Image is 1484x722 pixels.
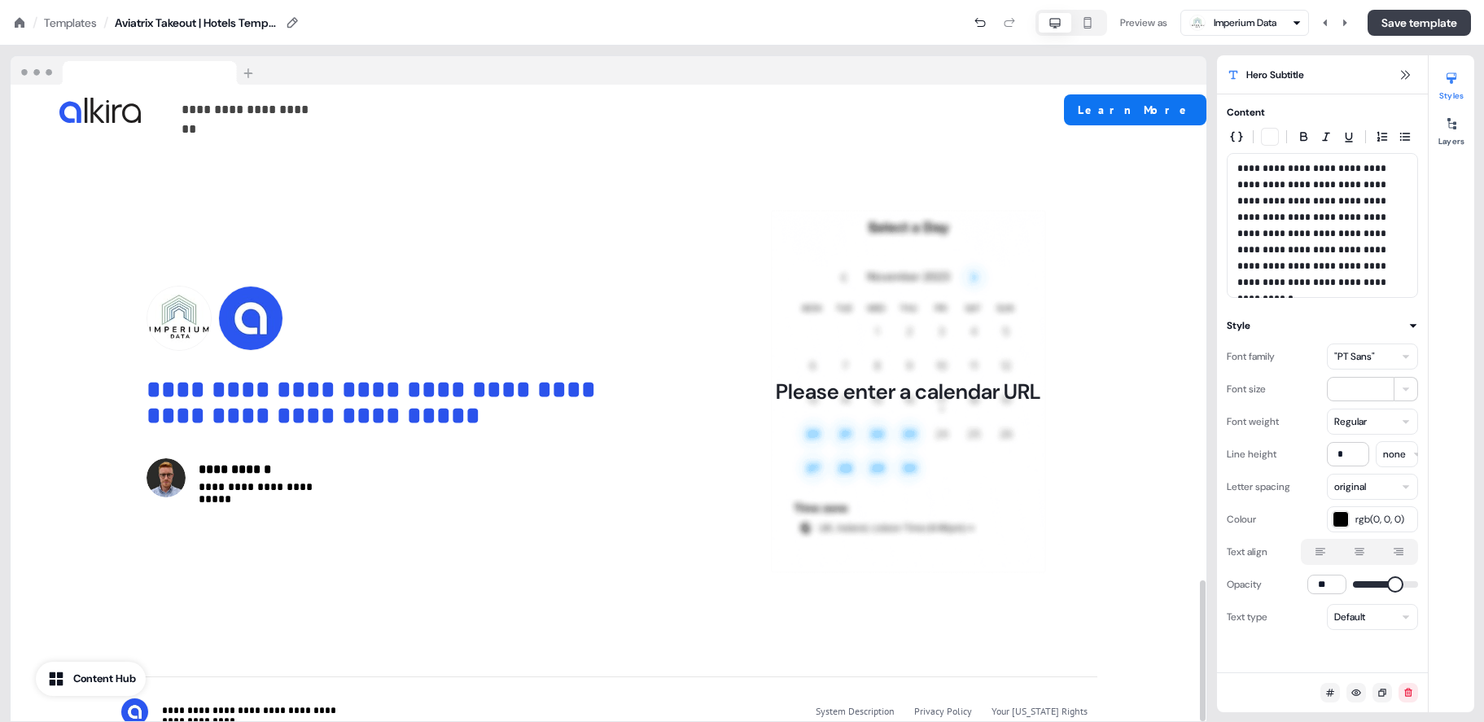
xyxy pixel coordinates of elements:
img: Image [59,98,141,123]
div: Text type [1227,604,1267,630]
button: Learn More [1064,94,1206,125]
div: Style [1227,317,1250,334]
div: Opacity [1227,571,1262,597]
div: Imperium Data [1214,15,1276,31]
button: Imperium Data [1180,10,1309,36]
div: Font family [1227,343,1275,370]
div: Font size [1227,376,1266,402]
span: Hero Subtitle [1246,67,1304,83]
img: Browser topbar [11,56,260,85]
div: Text align [1227,539,1267,565]
div: Line height [1227,441,1276,467]
a: Templates [44,15,97,31]
button: rgb(0, 0, 0) [1327,506,1418,532]
button: Content Hub [36,662,146,696]
div: / [103,14,108,32]
div: Regular [1334,414,1367,430]
div: Preview as [1120,15,1167,31]
button: Styles [1429,65,1474,101]
div: Please enter a calendar URL [776,379,1040,405]
div: none [1383,446,1406,462]
button: Style [1227,317,1418,334]
button: Save template [1368,10,1471,36]
div: Content Hub [73,671,136,687]
div: original [1334,479,1366,495]
img: Contact avatar [147,458,186,497]
button: "PT Sans" [1327,343,1418,370]
div: CalendlyPlease enter a calendar URL [746,185,1071,599]
div: Font weight [1227,409,1279,435]
div: "PT Sans" [1334,348,1375,365]
div: Default [1334,609,1365,625]
div: / [33,14,37,32]
span: rgb(0, 0, 0) [1355,511,1412,527]
div: Aviatrix Takeout | Hotels Template [115,15,278,31]
button: Layers [1429,111,1474,147]
div: Content [1227,104,1265,120]
div: Letter spacing [1227,474,1290,500]
div: Colour [1227,506,1256,532]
